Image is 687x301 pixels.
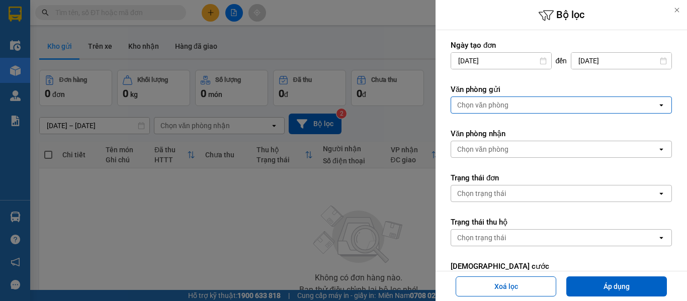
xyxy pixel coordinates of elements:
[451,217,672,227] label: Trạng thái thu hộ
[657,145,665,153] svg: open
[657,101,665,109] svg: open
[456,276,556,296] button: Xoá lọc
[556,56,567,66] span: đến
[451,261,672,271] label: [DEMOGRAPHIC_DATA] cước
[436,8,687,23] h6: Bộ lọc
[457,188,506,198] div: Chọn trạng thái
[451,84,672,94] label: Văn phòng gửi
[451,53,551,69] input: Select a date.
[657,234,665,242] svg: open
[571,53,671,69] input: Select a date.
[451,40,672,50] label: Ngày tạo đơn
[451,129,672,139] label: Văn phòng nhận
[457,144,508,154] div: Chọn văn phòng
[457,233,506,243] div: Chọn trạng thái
[457,100,508,110] div: Chọn văn phòng
[451,173,672,183] label: Trạng thái đơn
[657,189,665,197] svg: open
[566,276,667,296] button: Áp dụng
